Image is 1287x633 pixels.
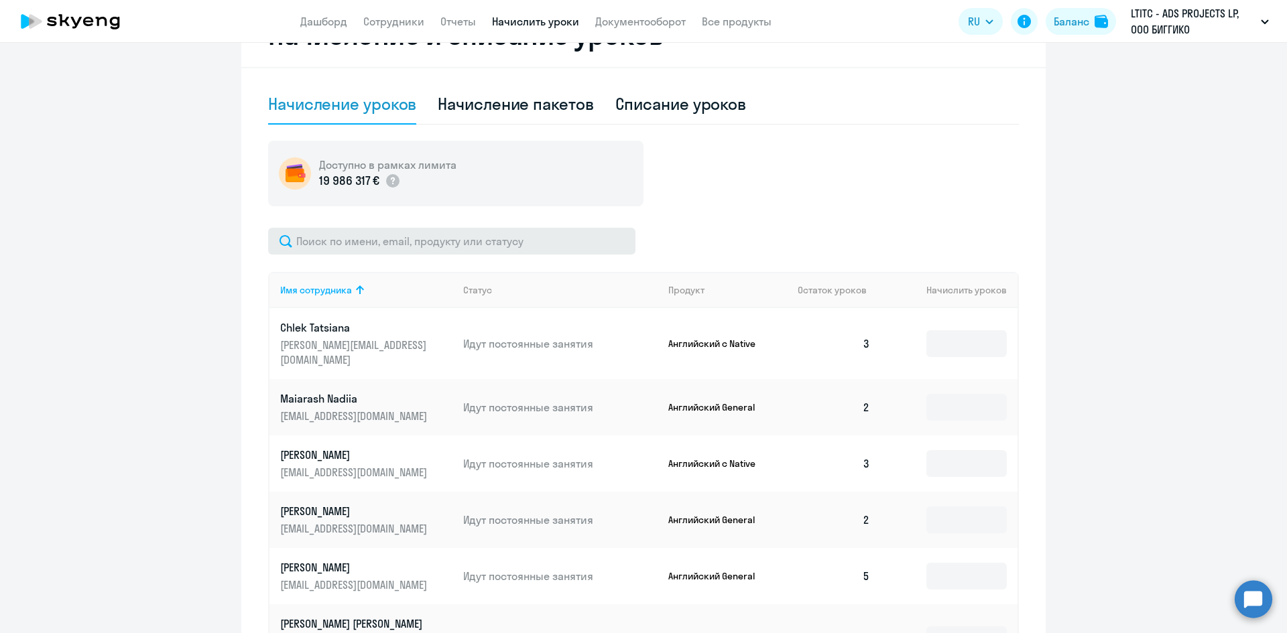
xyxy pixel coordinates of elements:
p: Идут постоянные занятия [463,336,658,351]
img: wallet-circle.png [279,157,311,190]
a: Maiarash Nadiia[EMAIL_ADDRESS][DOMAIN_NAME] [280,391,452,423]
p: Английский General [668,570,769,582]
td: 2 [787,492,881,548]
div: Статус [463,284,658,296]
div: Начисление пакетов [438,93,593,115]
td: 3 [787,308,881,379]
p: [PERSON_NAME] [PERSON_NAME] [280,616,430,631]
button: RU [959,8,1003,35]
a: [PERSON_NAME][EMAIL_ADDRESS][DOMAIN_NAME] [280,447,452,480]
div: Списание уроков [615,93,747,115]
a: Все продукты [702,15,772,28]
span: RU [968,13,980,29]
p: [EMAIL_ADDRESS][DOMAIN_NAME] [280,409,430,423]
td: 3 [787,435,881,492]
td: 5 [787,548,881,604]
div: Остаток уроков [798,284,881,296]
div: Статус [463,284,492,296]
p: Английский с Native [668,338,769,350]
span: Остаток уроков [798,284,867,296]
p: [EMAIL_ADDRESS][DOMAIN_NAME] [280,521,430,536]
td: 2 [787,379,881,435]
p: Идут постоянные занятия [463,512,658,527]
a: Документооборот [595,15,686,28]
div: Продукт [668,284,704,296]
p: Идут постоянные занятия [463,456,658,471]
a: Дашборд [300,15,347,28]
button: LTITC - ADS PROJECTS LP, ООО БИГГИКО [1124,5,1276,38]
div: Баланс [1054,13,1089,29]
p: [PERSON_NAME][EMAIL_ADDRESS][DOMAIN_NAME] [280,338,430,367]
div: Продукт [668,284,788,296]
p: LTITC - ADS PROJECTS LP, ООО БИГГИКО [1131,5,1255,38]
p: Идут постоянные занятия [463,400,658,415]
p: Chlek Tatsiana [280,320,430,335]
div: Имя сотрудника [280,284,452,296]
h2: Начисление и списание уроков [268,19,1019,51]
a: Отчеты [440,15,476,28]
p: Английский General [668,514,769,526]
a: [PERSON_NAME][EMAIL_ADDRESS][DOMAIN_NAME] [280,504,452,536]
div: Имя сотрудника [280,284,352,296]
p: Английский General [668,401,769,413]
p: [PERSON_NAME] [280,447,430,462]
a: Сотрудники [363,15,424,28]
h5: Доступно в рамках лимита [319,157,456,172]
th: Начислить уроков [881,272,1018,308]
p: Английский с Native [668,458,769,470]
p: [PERSON_NAME] [280,560,430,575]
img: balance [1095,15,1108,28]
p: Maiarash Nadiia [280,391,430,406]
p: [PERSON_NAME] [280,504,430,518]
button: Балансbalance [1046,8,1116,35]
div: Начисление уроков [268,93,416,115]
input: Поиск по имени, email, продукту или статусу [268,228,635,255]
a: Chlek Tatsiana[PERSON_NAME][EMAIL_ADDRESS][DOMAIN_NAME] [280,320,452,367]
p: 19 986 317 € [319,172,379,190]
p: Идут постоянные занятия [463,569,658,583]
p: [EMAIL_ADDRESS][DOMAIN_NAME] [280,577,430,592]
a: Начислить уроки [492,15,579,28]
a: [PERSON_NAME][EMAIL_ADDRESS][DOMAIN_NAME] [280,560,452,592]
p: [EMAIL_ADDRESS][DOMAIN_NAME] [280,465,430,480]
